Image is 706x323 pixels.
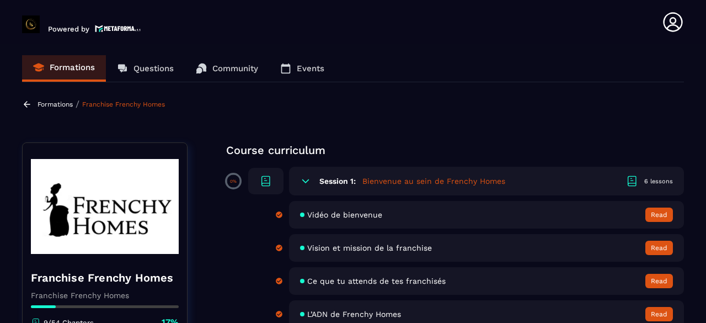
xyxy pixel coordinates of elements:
a: Franchise Frenchy Homes [82,100,165,108]
span: Vision et mission de la franchise [307,243,432,252]
p: Community [212,63,258,73]
span: Ce que tu attends de tes franchisés [307,277,446,285]
span: Vidéo de bienvenue [307,210,382,219]
img: logo [95,24,141,33]
h6: Session 1: [319,177,356,186]
a: Formations [38,100,73,108]
button: Read [645,307,673,321]
a: Community [185,55,269,82]
a: Events [269,55,335,82]
img: banner [31,151,179,262]
p: Course curriculum [226,142,684,158]
div: 6 lessons [644,177,673,186]
p: Powered by [48,25,89,33]
button: Read [645,208,673,222]
a: Formations [22,55,106,82]
button: Read [645,241,673,255]
p: Events [297,63,324,73]
p: Formations [50,62,95,72]
p: Questions [133,63,174,73]
a: Questions [106,55,185,82]
span: / [76,99,79,109]
img: logo-branding [22,15,40,33]
p: Franchise Frenchy Homes [31,291,179,300]
h5: Bienvenue au sein de Frenchy Homes [362,176,505,187]
p: 0% [230,179,237,184]
span: L’ADN de Frenchy Homes [307,310,401,319]
button: Read [645,274,673,288]
h4: Franchise Frenchy Homes [31,270,179,285]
